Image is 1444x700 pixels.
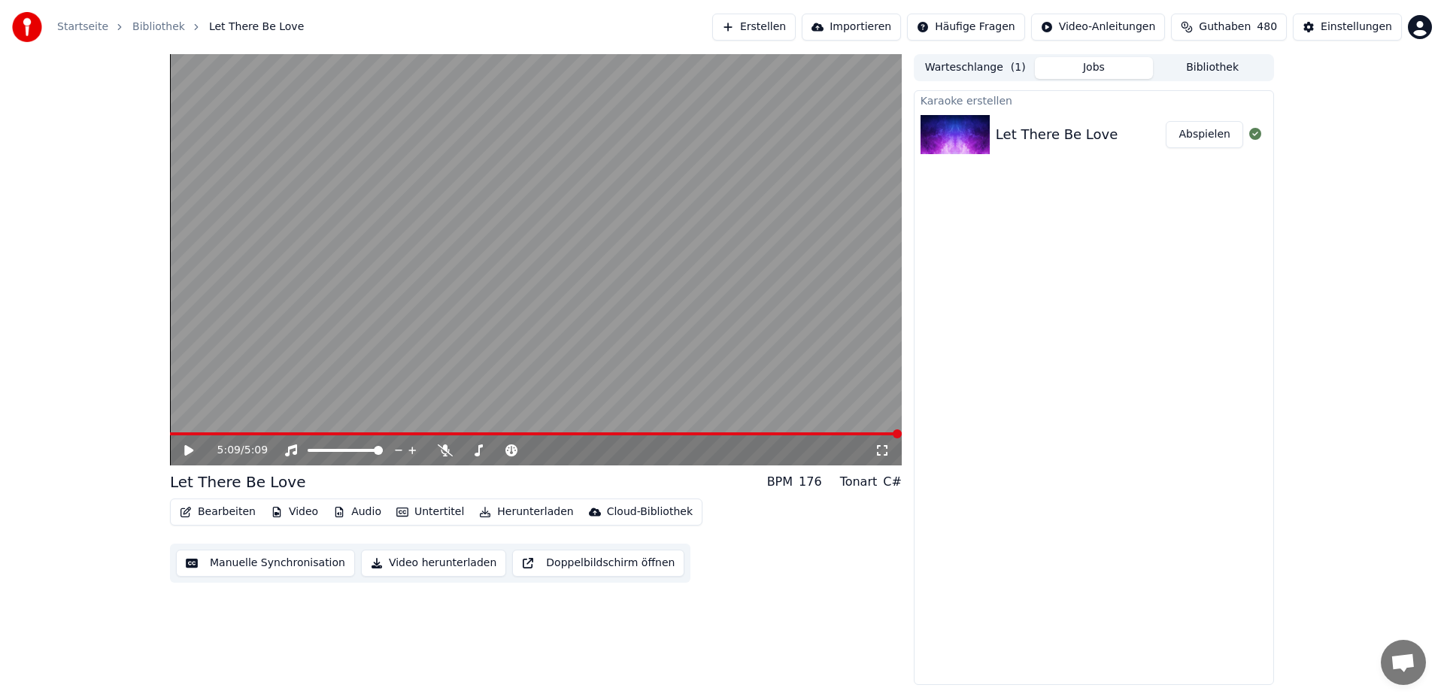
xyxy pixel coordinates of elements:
[799,473,822,491] div: 176
[217,443,253,458] div: /
[176,550,355,577] button: Manuelle Synchronisation
[1031,14,1166,41] button: Video-Anleitungen
[883,473,902,491] div: C#
[767,473,793,491] div: BPM
[1166,121,1243,148] button: Abspielen
[607,505,693,520] div: Cloud-Bibliothek
[802,14,901,41] button: Importieren
[1321,20,1392,35] div: Einstellungen
[915,91,1273,109] div: Karaoke erstellen
[1153,57,1272,79] button: Bibliothek
[1257,20,1277,35] span: 480
[1011,60,1026,75] span: ( 1 )
[174,502,262,523] button: Bearbeiten
[473,502,579,523] button: Herunterladen
[57,20,108,35] a: Startseite
[132,20,185,35] a: Bibliothek
[361,550,506,577] button: Video herunterladen
[1035,57,1154,79] button: Jobs
[512,550,684,577] button: Doppelbildschirm öffnen
[209,20,304,35] span: Let There Be Love
[244,443,268,458] span: 5:09
[390,502,470,523] button: Untertitel
[907,14,1025,41] button: Häufige Fragen
[327,502,387,523] button: Audio
[1171,14,1287,41] button: Guthaben480
[1293,14,1402,41] button: Einstellungen
[916,57,1035,79] button: Warteschlange
[840,473,878,491] div: Tonart
[57,20,304,35] nav: breadcrumb
[1381,640,1426,685] div: Chat öffnen
[12,12,42,42] img: youka
[996,124,1118,145] div: Let There Be Love
[217,443,241,458] span: 5:09
[712,14,796,41] button: Erstellen
[265,502,324,523] button: Video
[1199,20,1251,35] span: Guthaben
[170,471,306,492] div: Let There Be Love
